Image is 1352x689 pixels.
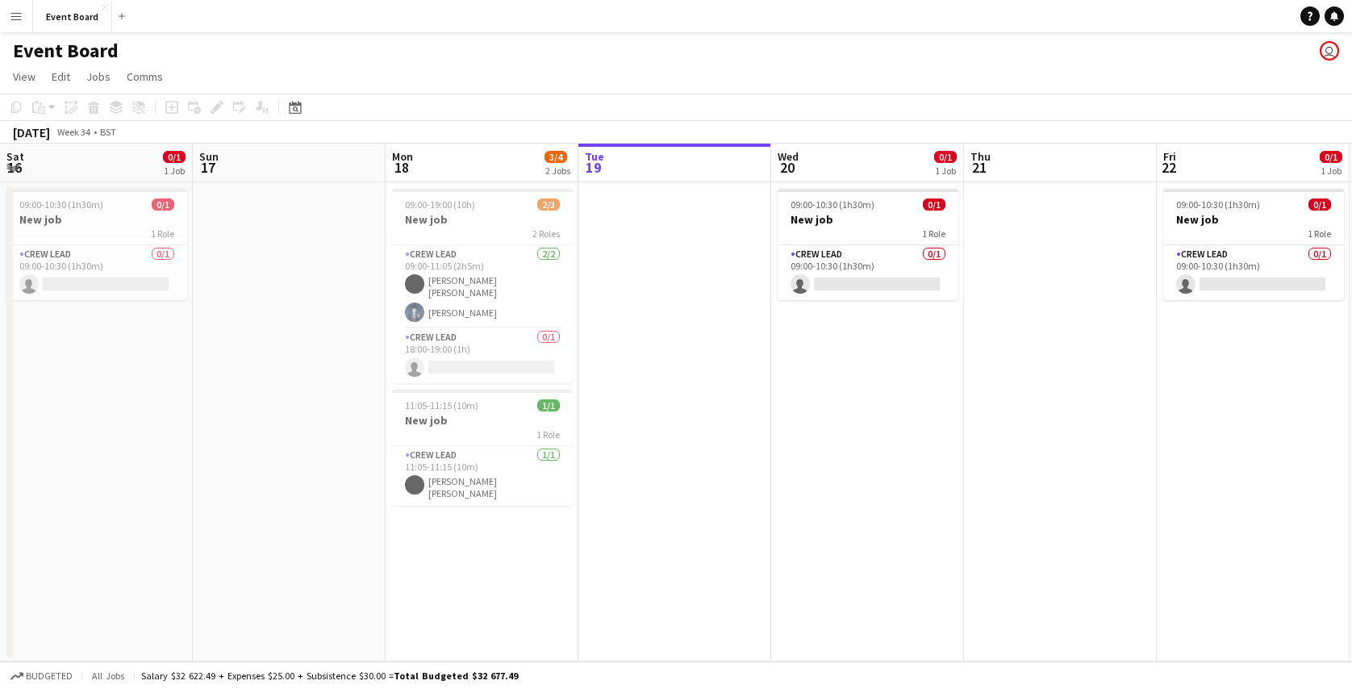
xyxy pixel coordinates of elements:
span: 09:00-10:30 (1h30m) [791,198,874,211]
h3: New job [392,212,573,227]
span: Sat [6,149,24,164]
a: Jobs [80,66,117,87]
app-job-card: 11:05-11:15 (10m)1/1New job1 RoleCrew Lead1/111:05-11:15 (10m)[PERSON_NAME] [PERSON_NAME] [392,390,573,506]
a: View [6,66,42,87]
span: Total Budgeted $32 677.49 [394,670,518,682]
span: 0/1 [152,198,174,211]
h1: Event Board [13,39,119,63]
span: 0/1 [1320,151,1342,163]
div: 1 Job [1321,165,1342,177]
app-job-card: 09:00-10:30 (1h30m)0/1New job1 RoleCrew Lead0/109:00-10:30 (1h30m) [6,189,187,300]
app-job-card: 09:00-19:00 (10h)2/3New job2 RolesCrew Lead2/209:00-11:05 (2h5m)[PERSON_NAME] [PERSON_NAME][PERSO... [392,189,573,383]
span: 11:05-11:15 (10m) [405,399,478,411]
span: View [13,69,35,84]
span: Wed [778,149,799,164]
span: 19 [582,158,604,177]
span: 0/1 [163,151,186,163]
button: Budgeted [8,667,75,685]
span: Mon [392,149,413,164]
app-job-card: 09:00-10:30 (1h30m)0/1New job1 RoleCrew Lead0/109:00-10:30 (1h30m) [1163,189,1344,300]
span: 09:00-19:00 (10h) [405,198,475,211]
span: 18 [390,158,413,177]
span: 22 [1161,158,1176,177]
span: Jobs [86,69,111,84]
span: 0/1 [923,198,945,211]
span: 1 Role [151,228,174,240]
app-card-role: Crew Lead1/111:05-11:15 (10m)[PERSON_NAME] [PERSON_NAME] [392,446,573,506]
span: Fri [1163,149,1176,164]
app-job-card: 09:00-10:30 (1h30m)0/1New job1 RoleCrew Lead0/109:00-10:30 (1h30m) [778,189,958,300]
h3: New job [6,212,187,227]
span: Thu [970,149,991,164]
span: Budgeted [26,670,73,682]
span: 3/4 [545,151,567,163]
span: 1/1 [537,399,560,411]
span: 16 [4,158,24,177]
span: 09:00-10:30 (1h30m) [19,198,103,211]
a: Comms [120,66,169,87]
div: [DATE] [13,124,50,140]
div: 1 Job [164,165,185,177]
span: 0/1 [1308,198,1331,211]
span: 1 Role [922,228,945,240]
span: 0/1 [934,151,957,163]
span: 09:00-10:30 (1h30m) [1176,198,1260,211]
span: 20 [775,158,799,177]
h3: New job [778,212,958,227]
app-user-avatar: Anke Kwachenera [1320,41,1339,61]
span: Comms [127,69,163,84]
div: 1 Job [935,165,956,177]
div: BST [100,126,116,138]
span: 21 [968,158,991,177]
span: Sun [199,149,219,164]
span: 1 Role [536,428,560,441]
app-card-role: Crew Lead2/209:00-11:05 (2h5m)[PERSON_NAME] [PERSON_NAME][PERSON_NAME] [392,245,573,328]
div: Salary $32 622.49 + Expenses $25.00 + Subsistence $30.00 = [141,670,518,682]
app-card-role: Crew Lead0/109:00-10:30 (1h30m) [6,245,187,300]
app-card-role: Crew Lead0/109:00-10:30 (1h30m) [778,245,958,300]
a: Edit [45,66,77,87]
span: 1 Role [1308,228,1331,240]
h3: New job [392,413,573,428]
app-card-role: Crew Lead0/109:00-10:30 (1h30m) [1163,245,1344,300]
span: Week 34 [53,126,94,138]
h3: New job [1163,212,1344,227]
span: 17 [197,158,219,177]
button: Event Board [33,1,112,32]
span: Edit [52,69,70,84]
span: 2/3 [537,198,560,211]
span: Tue [585,149,604,164]
app-card-role: Crew Lead0/118:00-19:00 (1h) [392,328,573,383]
span: 2 Roles [532,228,560,240]
div: 2 Jobs [545,165,570,177]
span: All jobs [89,670,127,682]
